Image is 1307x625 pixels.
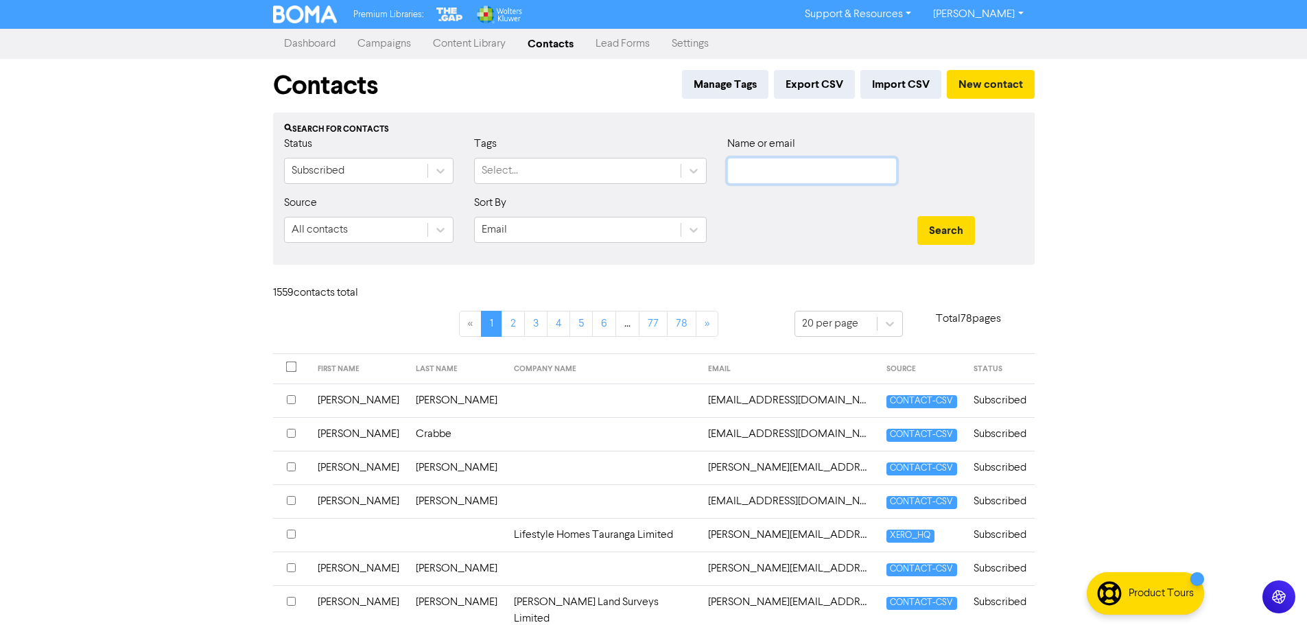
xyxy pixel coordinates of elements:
td: [PERSON_NAME] [408,451,506,484]
td: Subscribed [965,384,1035,417]
div: 20 per page [802,316,858,332]
span: CONTACT-CSV [886,496,956,509]
div: Search for contacts [284,123,1024,136]
span: XERO_HQ [886,530,934,543]
td: Crabbe [408,417,506,451]
td: [PERSON_NAME] [408,552,506,585]
span: CONTACT-CSV [886,597,956,610]
td: 2caroladams@gmail.com [700,384,878,417]
label: Status [284,136,312,152]
td: aaron@lifestylehomes.co.nz [700,518,878,552]
a: Support & Resources [794,3,922,25]
label: Tags [474,136,497,152]
button: New contact [947,70,1035,99]
td: Subscribed [965,518,1035,552]
a: Page 2 [502,311,525,337]
span: CONTACT-CSV [886,395,956,408]
td: Subscribed [965,417,1035,451]
span: CONTACT-CSV [886,429,956,442]
img: The Gap [434,5,464,23]
a: Page 1 is your current page [481,311,502,337]
a: Dashboard [273,30,346,58]
a: Contacts [517,30,585,58]
label: Source [284,195,317,211]
label: Sort By [474,195,506,211]
span: CONTACT-CSV [886,462,956,475]
a: Page 78 [667,311,696,337]
th: EMAIL [700,354,878,384]
span: CONTACT-CSV [886,563,956,576]
a: Page 3 [524,311,547,337]
img: BOMA Logo [273,5,338,23]
div: Subscribed [292,163,344,179]
div: Email [482,222,507,238]
span: Premium Libraries: [353,10,423,19]
button: Manage Tags [682,70,768,99]
img: Wolters Kluwer [475,5,522,23]
a: Page 6 [592,311,616,337]
td: aaron.moores@craigsip.com [700,552,878,585]
td: [PERSON_NAME] [309,451,408,484]
a: Content Library [422,30,517,58]
td: Lifestyle Homes Tauranga Limited [506,518,700,552]
button: Search [917,216,975,245]
td: [PERSON_NAME] [309,552,408,585]
h1: Contacts [273,70,378,102]
td: aaronjensen@xtra.co.nz [700,451,878,484]
iframe: Chat Widget [1238,559,1307,625]
th: COMPANY NAME [506,354,700,384]
button: Import CSV [860,70,941,99]
a: Settings [661,30,720,58]
h6: 1559 contact s total [273,287,383,300]
td: [PERSON_NAME] [309,384,408,417]
a: Page 5 [569,311,593,337]
p: Total 78 pages [903,311,1035,327]
a: Campaigns [346,30,422,58]
td: [PERSON_NAME] [408,484,506,518]
td: [PERSON_NAME] [408,384,506,417]
a: » [696,311,718,337]
td: aaronjvdh@gmail.com [700,484,878,518]
td: [PERSON_NAME] [309,417,408,451]
th: STATUS [965,354,1035,384]
a: Lead Forms [585,30,661,58]
a: Page 77 [639,311,668,337]
th: FIRST NAME [309,354,408,384]
td: Subscribed [965,451,1035,484]
a: [PERSON_NAME] [922,3,1034,25]
a: Page 4 [547,311,570,337]
div: All contacts [292,222,348,238]
label: Name or email [727,136,795,152]
td: 4crabbees@gmail.com [700,417,878,451]
th: SOURCE [878,354,965,384]
th: LAST NAME [408,354,506,384]
button: Export CSV [774,70,855,99]
td: Subscribed [965,484,1035,518]
div: Select... [482,163,518,179]
td: Subscribed [965,552,1035,585]
td: [PERSON_NAME] [309,484,408,518]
